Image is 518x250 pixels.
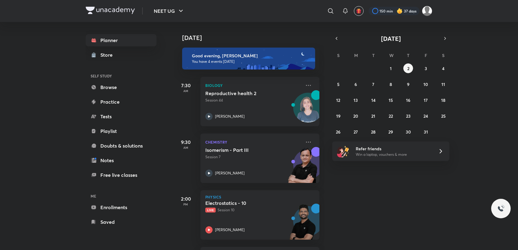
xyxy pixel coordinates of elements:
[86,96,156,108] a: Practice
[336,97,340,103] abbr: October 12, 2025
[421,79,431,89] button: October 10, 2025
[386,79,396,89] button: October 8, 2025
[86,169,156,181] a: Free live classes
[371,113,375,119] abbr: October 21, 2025
[351,95,361,105] button: October 13, 2025
[421,63,431,73] button: October 3, 2025
[341,34,441,43] button: [DATE]
[337,145,349,157] img: referral
[353,113,358,119] abbr: October 20, 2025
[421,111,431,121] button: October 24, 2025
[286,204,319,246] img: unacademy
[423,113,428,119] abbr: October 24, 2025
[174,89,198,93] p: AM
[369,111,378,121] button: October 21, 2025
[174,146,198,149] p: AM
[174,202,198,206] p: PM
[406,113,411,119] abbr: October 23, 2025
[441,97,445,103] abbr: October 18, 2025
[407,66,409,71] abbr: October 2, 2025
[421,95,431,105] button: October 17, 2025
[86,81,156,93] a: Browse
[86,140,156,152] a: Doubts & solutions
[372,52,375,58] abbr: Tuesday
[86,7,135,14] img: Company Logo
[205,200,281,206] h5: Electrostatics - 10
[286,147,319,189] img: unacademy
[403,95,413,105] button: October 16, 2025
[354,129,358,135] abbr: October 27, 2025
[406,97,410,103] abbr: October 16, 2025
[86,71,156,81] h6: SELF STUDY
[351,79,361,89] button: October 6, 2025
[333,111,343,121] button: October 19, 2025
[333,79,343,89] button: October 5, 2025
[403,79,413,89] button: October 9, 2025
[386,95,396,105] button: October 15, 2025
[336,113,340,119] abbr: October 19, 2025
[174,82,198,89] h5: 7:30
[389,52,394,58] abbr: Wednesday
[441,81,445,87] abbr: October 11, 2025
[407,81,409,87] abbr: October 9, 2025
[386,63,396,73] button: October 1, 2025
[397,8,403,14] img: streak
[438,111,448,121] button: October 25, 2025
[422,6,432,16] img: Payal
[333,95,343,105] button: October 12, 2025
[390,81,392,87] abbr: October 8, 2025
[354,81,357,87] abbr: October 6, 2025
[438,79,448,89] button: October 11, 2025
[425,52,427,58] abbr: Friday
[351,127,361,137] button: October 27, 2025
[371,97,376,103] abbr: October 14, 2025
[406,129,411,135] abbr: October 30, 2025
[86,191,156,201] h6: ME
[371,129,376,135] abbr: October 28, 2025
[333,127,343,137] button: October 26, 2025
[86,201,156,213] a: Enrollments
[381,34,401,43] span: [DATE]
[441,113,446,119] abbr: October 25, 2025
[336,129,340,135] abbr: October 26, 2025
[356,145,431,152] h6: Refer friends
[369,95,378,105] button: October 14, 2025
[337,81,340,87] abbr: October 5, 2025
[205,147,281,153] h5: Isomerism - Part III
[86,49,156,61] a: Store
[86,125,156,137] a: Playlist
[205,195,315,199] p: Physics
[424,97,428,103] abbr: October 17, 2025
[403,127,413,137] button: October 30, 2025
[386,127,396,137] button: October 29, 2025
[438,95,448,105] button: October 18, 2025
[205,208,216,212] span: Live
[86,34,156,46] a: Planner
[354,52,358,58] abbr: Monday
[423,81,428,87] abbr: October 10, 2025
[293,96,323,125] img: Avatar
[407,52,409,58] abbr: Thursday
[205,207,301,213] p: Session 10
[86,110,156,123] a: Tests
[174,138,198,146] h5: 9:30
[337,52,340,58] abbr: Sunday
[215,114,245,119] p: [PERSON_NAME]
[205,154,301,160] p: Session 7
[369,127,378,137] button: October 28, 2025
[389,113,393,119] abbr: October 22, 2025
[205,90,281,96] h5: Reproductive health 2
[205,82,301,89] p: Biology
[215,170,245,176] p: [PERSON_NAME]
[424,129,428,135] abbr: October 31, 2025
[205,98,301,103] p: Session 44
[356,152,431,157] p: Win a laptop, vouchers & more
[388,129,393,135] abbr: October 29, 2025
[192,53,310,59] h6: Good evening, [PERSON_NAME]
[438,63,448,73] button: October 4, 2025
[205,138,301,146] p: Chemistry
[386,111,396,121] button: October 22, 2025
[182,34,326,41] h4: [DATE]
[174,195,198,202] h5: 2:00
[354,6,364,16] button: avatar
